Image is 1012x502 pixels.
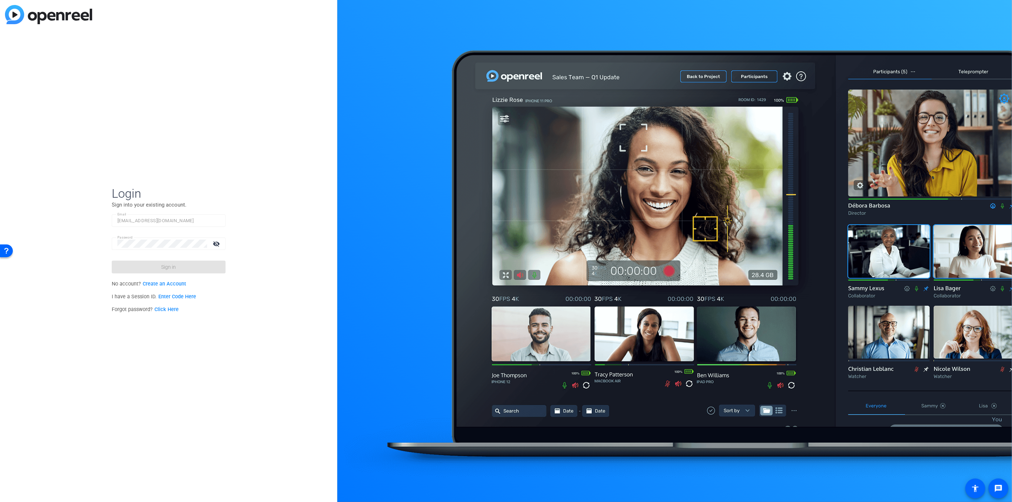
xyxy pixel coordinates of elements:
img: blue-gradient.svg [5,5,92,24]
mat-icon: message [994,484,1003,493]
a: Create an Account [143,281,186,287]
mat-icon: visibility_off [209,239,226,249]
mat-label: Email [117,213,126,217]
a: Click Here [154,306,179,313]
mat-icon: accessibility [971,484,980,493]
mat-label: Password [117,236,133,240]
a: Enter Code Here [158,294,196,300]
span: No account? [112,281,186,287]
span: Forgot password? [112,306,179,313]
span: Login [112,186,226,201]
input: Enter Email Address [117,217,220,225]
p: Sign into your existing account. [112,201,226,209]
span: I have a Session ID. [112,294,196,300]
